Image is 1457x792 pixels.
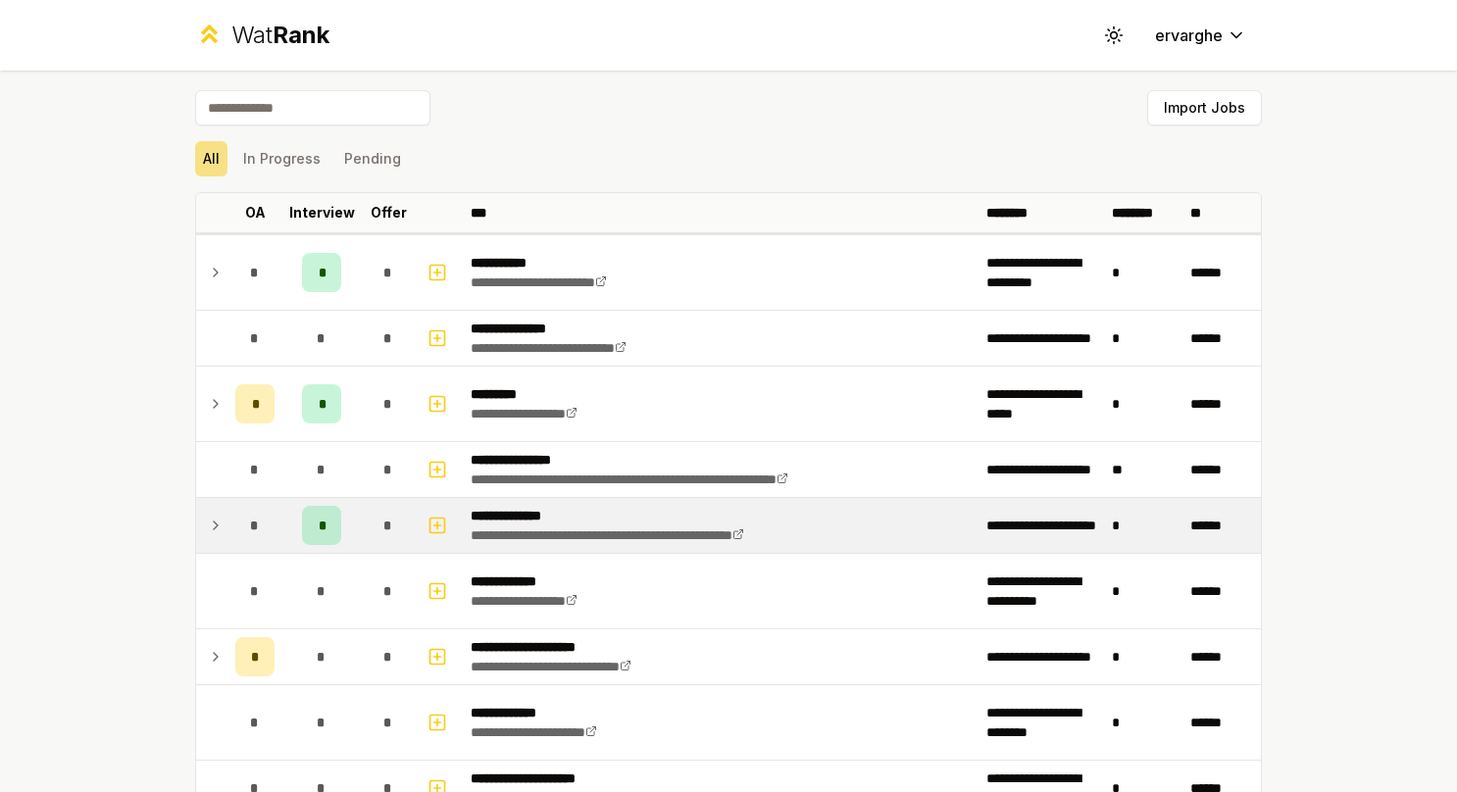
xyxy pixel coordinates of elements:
a: WatRank [195,20,329,51]
p: Interview [289,203,355,223]
span: ervarghe [1155,24,1223,47]
button: In Progress [235,141,328,176]
button: Pending [336,141,409,176]
p: OA [245,203,266,223]
p: Offer [371,203,407,223]
button: All [195,141,227,176]
button: Import Jobs [1147,90,1262,125]
div: Wat [231,20,329,51]
button: ervarghe [1139,18,1262,53]
span: Rank [273,21,329,49]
